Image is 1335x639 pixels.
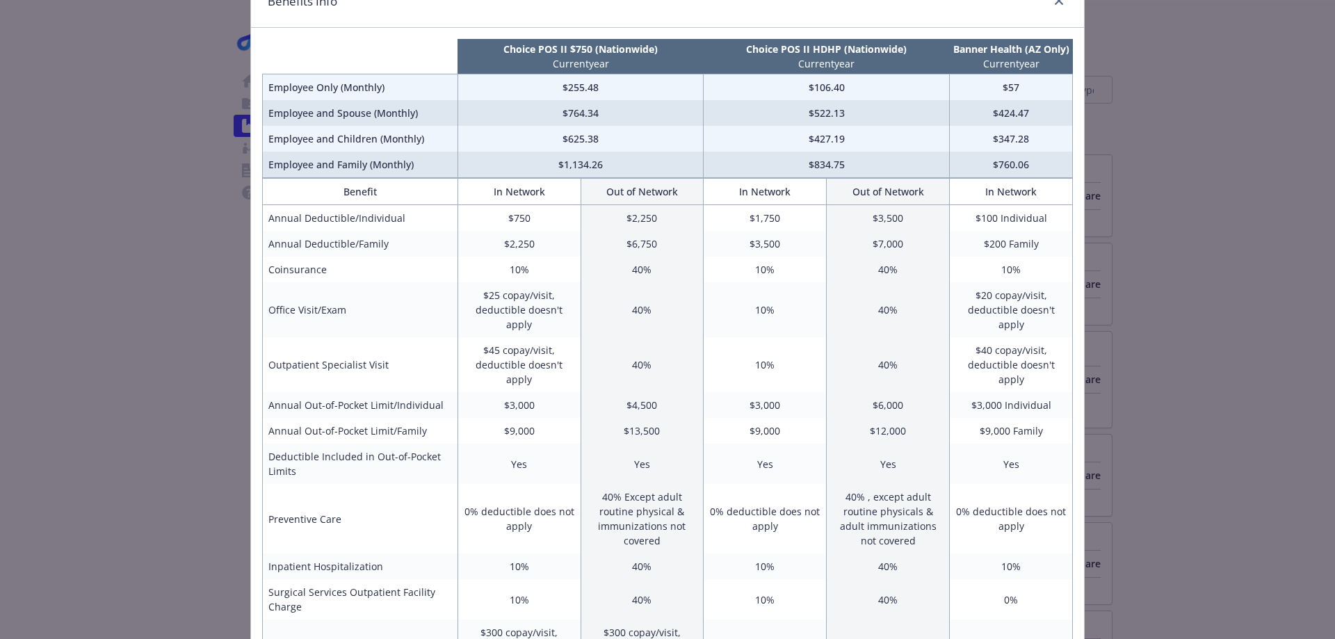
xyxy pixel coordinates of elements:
td: Annual Deductible/Family [263,231,458,257]
td: 10% [704,337,827,392]
td: $3,500 [827,205,950,232]
td: Employee Only (Monthly) [263,74,458,101]
td: 10% [950,257,1073,282]
p: Current year [460,56,701,71]
td: $9,000 [458,418,581,444]
td: $3,000 [458,392,581,418]
td: $2,250 [581,205,704,232]
td: $255.48 [458,74,704,101]
p: Banner Health (AZ Only) [953,42,1070,56]
th: intentionally left blank [263,39,458,74]
p: Current year [706,56,947,71]
td: 40% [581,257,704,282]
td: Yes [827,444,950,484]
td: 40% [581,337,704,392]
td: Annual Out-of-Pocket Limit/Individual [263,392,458,418]
td: Annual Out-of-Pocket Limit/Family [263,418,458,444]
td: 40% [827,553,950,579]
td: $3,500 [704,231,827,257]
p: Current year [953,56,1070,71]
td: Office Visit/Exam [263,282,458,337]
td: $25 copay/visit, deductible doesn't apply [458,282,581,337]
td: Yes [458,444,581,484]
td: Outpatient Specialist Visit [263,337,458,392]
td: Yes [581,444,704,484]
td: $764.34 [458,100,704,126]
td: 40% [581,579,704,620]
th: In Network [704,179,827,205]
td: 40% , except adult routine physicals & adult immunizations not covered [827,484,950,553]
td: 40% Except adult routine physical & immunizations not covered [581,484,704,553]
td: 40% [581,282,704,337]
td: $347.28 [950,126,1073,152]
td: $3,000 [704,392,827,418]
td: Employee and Children (Monthly) [263,126,458,152]
td: $20 copay/visit, deductible doesn't apply [950,282,1073,337]
td: $1,134.26 [458,152,704,178]
td: $750 [458,205,581,232]
th: Out of Network [581,179,704,205]
td: $424.47 [950,100,1073,126]
td: $57 [950,74,1073,101]
td: Inpatient Hospitalization [263,553,458,579]
td: 40% [827,257,950,282]
td: Yes [950,444,1073,484]
td: 40% [827,579,950,620]
td: $2,250 [458,231,581,257]
td: 10% [704,579,827,620]
th: In Network [458,179,581,205]
td: $4,500 [581,392,704,418]
td: 10% [704,257,827,282]
td: 10% [458,257,581,282]
td: $40 copay/visit, deductible doesn't apply [950,337,1073,392]
th: In Network [950,179,1073,205]
td: $760.06 [950,152,1073,178]
td: $106.40 [704,74,950,101]
td: $6,750 [581,231,704,257]
td: $7,000 [827,231,950,257]
td: Preventive Care [263,484,458,553]
th: Benefit [263,179,458,205]
td: $522.13 [704,100,950,126]
td: $200 Family [950,231,1073,257]
td: 40% [827,282,950,337]
td: Coinsurance [263,257,458,282]
td: $625.38 [458,126,704,152]
td: Employee and Family (Monthly) [263,152,458,178]
td: $6,000 [827,392,950,418]
td: 10% [950,553,1073,579]
td: Annual Deductible/Individual [263,205,458,232]
td: 10% [458,553,581,579]
td: Deductible Included in Out-of-Pocket Limits [263,444,458,484]
td: 10% [704,553,827,579]
td: $9,000 Family [950,418,1073,444]
td: $834.75 [704,152,950,178]
td: 0% deductible does not apply [458,484,581,553]
td: $13,500 [581,418,704,444]
p: Choice POS II $750 (Nationwide) [460,42,701,56]
td: 10% [458,579,581,620]
td: 0% [950,579,1073,620]
td: $45 copay/visit, deductible doesn't apply [458,337,581,392]
td: Employee and Spouse (Monthly) [263,100,458,126]
td: $12,000 [827,418,950,444]
p: Choice POS II HDHP (Nationwide) [706,42,947,56]
td: $9,000 [704,418,827,444]
td: 0% deductible does not apply [950,484,1073,553]
td: 40% [581,553,704,579]
td: $100 Individual [950,205,1073,232]
td: Yes [704,444,827,484]
td: 10% [704,282,827,337]
td: $3,000 Individual [950,392,1073,418]
td: 0% deductible does not apply [704,484,827,553]
td: 40% [827,337,950,392]
th: Out of Network [827,179,950,205]
td: $427.19 [704,126,950,152]
td: $1,750 [704,205,827,232]
td: Surgical Services Outpatient Facility Charge [263,579,458,620]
